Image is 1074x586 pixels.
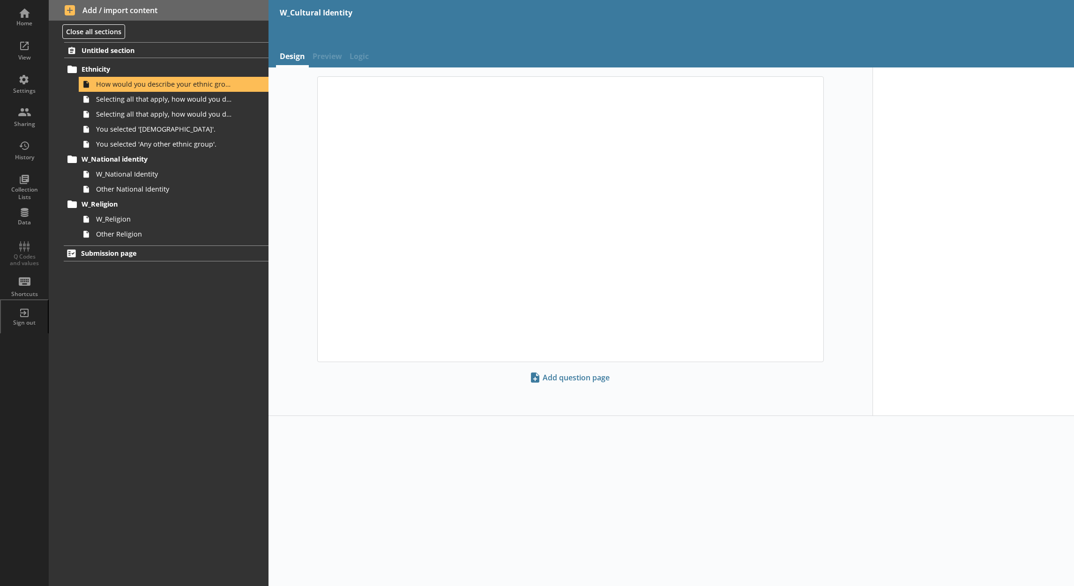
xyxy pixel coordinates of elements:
[79,92,268,107] a: Selecting all that apply, how would you describe your ethnic group?
[96,170,233,178] span: W_National Identity
[96,140,233,148] span: You selected 'Any other ethnic group'.
[96,125,233,134] span: You selected '[DEMOGRAPHIC_DATA]'.
[8,120,41,128] div: Sharing
[8,54,41,61] div: View
[8,87,41,95] div: Settings
[82,65,230,74] span: Ethnicity
[81,249,230,258] span: Submission page
[79,107,268,122] a: Selecting all that apply, how would you describe your ethnic group?
[79,122,268,137] a: You selected '[DEMOGRAPHIC_DATA]'.
[79,182,268,197] a: Other National Identity
[82,155,230,163] span: W_National identity
[276,47,309,67] a: Design
[96,80,233,89] span: How would you describe your ethnic group?
[96,110,233,119] span: Selecting all that apply, how would you describe your ethnic group?
[346,47,373,67] span: Logic
[82,46,230,55] span: Untitled section
[49,42,268,241] li: Untitled sectionEthnicityHow would you describe your ethnic group?Selecting all that apply, how w...
[8,319,41,326] div: Sign out
[64,152,268,167] a: W_National identity
[65,5,253,15] span: Add / import content
[96,230,233,238] span: Other Religion
[8,154,41,161] div: History
[64,62,268,77] a: Ethnicity
[8,186,41,200] div: Collection Lists
[309,47,346,67] span: Preview
[82,200,230,208] span: W_Religion
[64,197,268,212] a: W_Religion
[68,197,268,242] li: W_ReligionW_ReligionOther Religion
[528,370,613,385] span: Add question page
[527,370,614,386] button: Add question page
[79,137,268,152] a: You selected 'Any other ethnic group'.
[280,7,352,18] div: W_Cultural Identity
[64,42,268,58] a: Untitled section
[79,167,268,182] a: W_National Identity
[96,215,233,223] span: W_Religion
[8,20,41,27] div: Home
[62,24,125,39] button: Close all sections
[79,77,268,92] a: How would you describe your ethnic group?
[8,219,41,226] div: Data
[96,95,233,104] span: Selecting all that apply, how would you describe your ethnic group?
[8,290,41,298] div: Shortcuts
[79,227,268,242] a: Other Religion
[68,152,268,197] li: W_National identityW_National IdentityOther National Identity
[79,212,268,227] a: W_Religion
[96,185,233,193] span: Other National Identity
[68,62,268,152] li: EthnicityHow would you describe your ethnic group?Selecting all that apply, how would you describ...
[64,245,268,261] a: Submission page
